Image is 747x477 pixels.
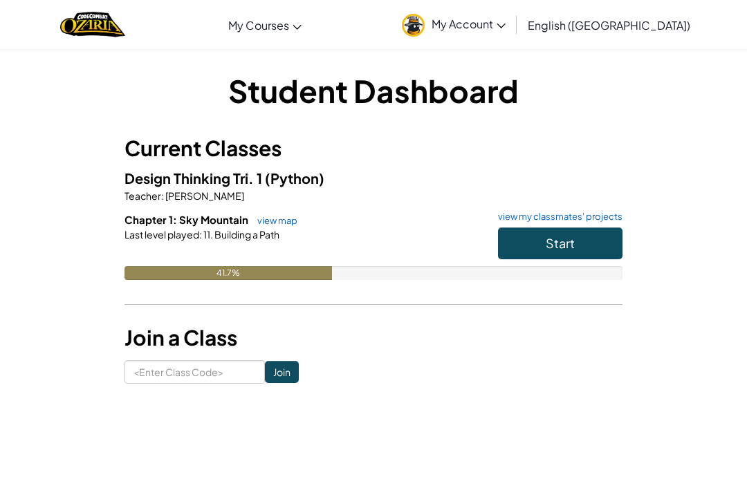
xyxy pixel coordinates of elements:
span: My Account [432,17,506,31]
input: Join [265,361,299,383]
input: <Enter Class Code> [124,360,265,384]
h3: Current Classes [124,133,622,164]
span: Chapter 1: Sky Mountain [124,213,250,226]
h3: Join a Class [124,322,622,353]
span: (Python) [265,169,324,187]
button: Start [498,227,622,259]
a: view map [250,215,297,226]
span: [PERSON_NAME] [164,189,244,202]
span: : [199,228,202,241]
img: avatar [402,14,425,37]
span: : [161,189,164,202]
span: Teacher [124,189,161,202]
a: Ozaria by CodeCombat logo [60,10,124,39]
a: English ([GEOGRAPHIC_DATA]) [521,6,697,44]
div: 41.7% [124,266,332,280]
img: Home [60,10,124,39]
span: Building a Path [213,228,279,241]
a: My Account [395,3,513,46]
h1: Student Dashboard [124,69,622,112]
a: My Courses [221,6,308,44]
span: Last level played [124,228,199,241]
span: Start [546,235,575,251]
span: English ([GEOGRAPHIC_DATA]) [528,18,690,32]
span: My Courses [228,18,289,32]
span: 11. [202,228,213,241]
a: view my classmates' projects [491,212,622,221]
span: Design Thinking Tri. 1 [124,169,265,187]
